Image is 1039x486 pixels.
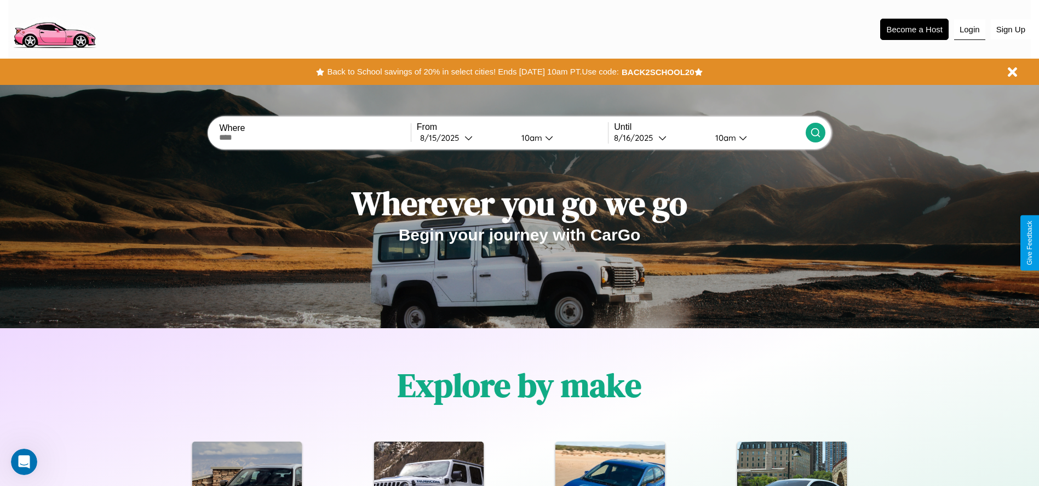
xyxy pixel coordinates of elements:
button: Back to School savings of 20% in select cities! Ends [DATE] 10am PT.Use code: [324,64,621,79]
div: 10am [516,133,545,143]
button: 8/15/2025 [417,132,513,144]
div: Give Feedback [1026,221,1034,265]
img: logo [8,5,100,51]
div: 8 / 16 / 2025 [614,133,658,143]
button: 10am [707,132,806,144]
iframe: Intercom live chat [11,449,37,475]
button: Login [954,19,985,40]
div: 10am [710,133,739,143]
h1: Explore by make [398,363,641,408]
label: Where [219,123,410,133]
label: From [417,122,608,132]
b: BACK2SCHOOL20 [622,67,694,77]
button: Sign Up [991,19,1031,39]
div: 8 / 15 / 2025 [420,133,464,143]
button: Become a Host [880,19,949,40]
label: Until [614,122,805,132]
button: 10am [513,132,609,144]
